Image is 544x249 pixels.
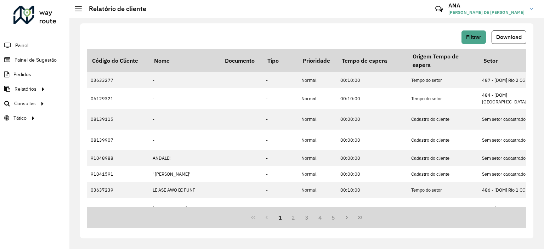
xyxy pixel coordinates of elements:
td: 91048988 [87,150,149,166]
td: - [262,72,298,88]
button: 2 [287,211,300,224]
td: - [149,130,220,150]
td: 00:00:00 [337,150,408,166]
td: Normal [298,198,337,219]
h2: Relatório de cliente [82,5,146,13]
td: 00:00:00 [337,166,408,182]
span: Painel [15,42,28,49]
td: - [262,130,298,150]
td: LE ASE AWO BI FUNF [149,182,220,198]
a: Contato Rápido [431,1,447,17]
span: Painel de Sugestão [15,56,57,64]
td: 08139115 [87,109,149,130]
td: - [149,72,220,88]
h3: ANA [448,2,525,9]
td: - [149,88,220,109]
td: ' [PERSON_NAME]' [149,166,220,182]
td: Tempo do setor [408,182,478,198]
th: Código do Cliente [87,49,149,72]
button: 3 [300,211,313,224]
td: - [262,198,298,219]
td: Cadastro do cliente [408,166,478,182]
button: Download [492,30,526,44]
td: Tempo do setor [408,72,478,88]
td: - [262,109,298,130]
td: Cadastro do cliente [408,109,478,130]
th: Nome [149,49,220,72]
td: 08139907 [87,130,149,150]
td: Normal [298,88,337,109]
td: 00:10:00 [337,182,408,198]
span: Download [496,34,522,40]
td: 00:00:00 [337,109,408,130]
td: Cadastro do cliente [408,130,478,150]
td: Normal [298,166,337,182]
td: - [149,109,220,130]
button: Filtrar [461,30,486,44]
td: 03633277 [87,72,149,88]
td: - [262,166,298,182]
td: Normal [298,130,337,150]
td: Tempo do setor [408,88,478,109]
button: 1 [273,211,287,224]
td: Normal [298,109,337,130]
th: Origem Tempo de espera [408,49,478,72]
td: Normal [298,150,337,166]
td: Cadastro do cliente [408,150,478,166]
th: Documento [220,49,262,72]
td: Normal [298,182,337,198]
span: Filtrar [466,34,481,40]
td: - [262,182,298,198]
td: 6468610 [87,198,149,219]
td: [PERSON_NAME] [149,198,220,219]
button: Last Page [353,211,367,224]
td: 00:10:00 [337,88,408,109]
button: 5 [327,211,340,224]
span: [PERSON_NAME] DE [PERSON_NAME] [448,9,525,16]
td: Normal [298,72,337,88]
span: Relatórios [15,85,36,93]
td: 03637239 [87,182,149,198]
td: 00:00:00 [337,130,408,150]
span: Tático [13,114,27,122]
span: Consultas [14,100,36,107]
th: Prioridade [298,49,337,72]
td: 00:10:00 [337,72,408,88]
td: 06129321 [87,88,149,109]
button: Next Page [340,211,353,224]
td: 00:15:00 [337,198,408,219]
td: - [262,150,298,166]
td: - [262,88,298,109]
td: ANDALE! [149,150,220,166]
th: Tipo [262,49,298,72]
td: 07055206766 [220,198,262,219]
button: 4 [313,211,327,224]
span: Pedidos [13,71,31,78]
td: 91041591 [87,166,149,182]
th: Tempo de espera [337,49,408,72]
td: Tempo do setor [408,198,478,219]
